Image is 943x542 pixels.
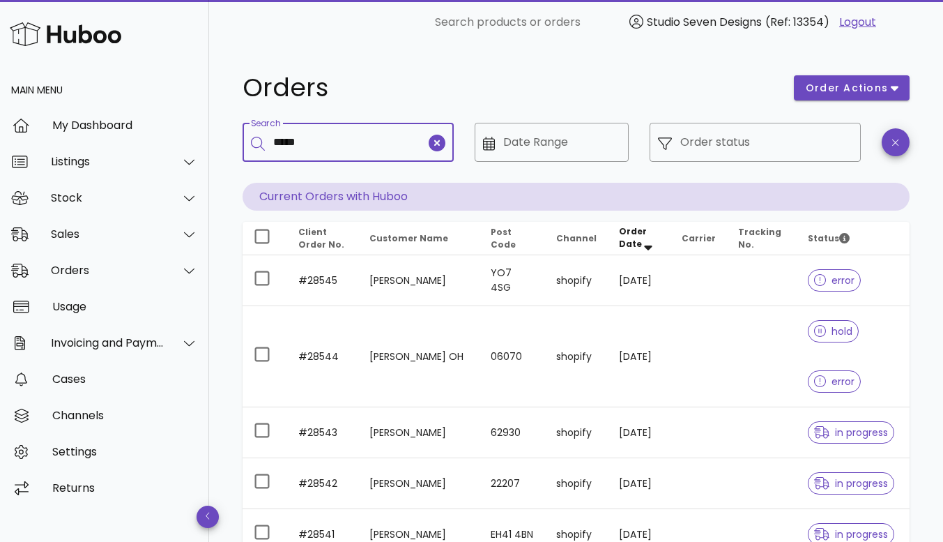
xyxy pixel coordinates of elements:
h1: Orders [243,75,777,100]
th: Client Order No. [287,222,358,255]
span: in progress [814,479,888,488]
span: (Ref: 13354) [765,14,829,30]
span: Channel [556,232,597,244]
td: [DATE] [608,407,670,458]
button: clear icon [429,135,445,151]
span: Status [808,232,850,244]
td: #28542 [287,458,358,509]
span: Studio Seven Designs [647,14,762,30]
label: Search [251,119,280,129]
button: order actions [794,75,910,100]
td: shopify [545,407,608,458]
th: Carrier [670,222,727,255]
td: shopify [545,255,608,306]
span: error [814,276,855,285]
td: shopify [545,306,608,407]
td: YO7 4SG [480,255,544,306]
th: Order Date: Sorted descending. Activate to remove sorting. [608,222,670,255]
div: Listings [51,155,164,168]
span: order actions [805,81,889,96]
td: [PERSON_NAME] [358,458,480,509]
th: Tracking No. [727,222,797,255]
th: Channel [545,222,608,255]
th: Status [797,222,910,255]
td: [PERSON_NAME] [358,255,480,306]
span: Post Code [491,226,516,250]
td: 62930 [480,407,544,458]
td: 22207 [480,458,544,509]
div: Settings [52,445,198,458]
span: error [814,377,855,386]
td: [DATE] [608,458,670,509]
td: #28545 [287,255,358,306]
td: [PERSON_NAME] OH [358,306,480,407]
div: Channels [52,409,198,422]
div: Usage [52,300,198,313]
div: Sales [51,227,164,241]
th: Customer Name [358,222,480,255]
td: [PERSON_NAME] [358,407,480,458]
th: Post Code [480,222,544,255]
span: in progress [814,529,888,539]
span: Customer Name [369,232,448,244]
div: My Dashboard [52,119,198,132]
span: Order Date [619,225,647,250]
span: hold [814,326,853,336]
div: Orders [51,264,164,277]
img: Huboo Logo [10,19,121,49]
span: Tracking No. [738,226,781,250]
td: [DATE] [608,306,670,407]
div: Cases [52,372,198,386]
span: in progress [814,428,888,437]
td: 06070 [480,306,544,407]
div: Stock [51,191,164,204]
td: #28544 [287,306,358,407]
p: Current Orders with Huboo [243,183,910,211]
div: Invoicing and Payments [51,336,164,349]
td: [DATE] [608,255,670,306]
a: Logout [839,14,876,31]
td: #28543 [287,407,358,458]
td: shopify [545,458,608,509]
div: Returns [52,481,198,495]
span: Client Order No. [298,226,344,250]
span: Carrier [682,232,716,244]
